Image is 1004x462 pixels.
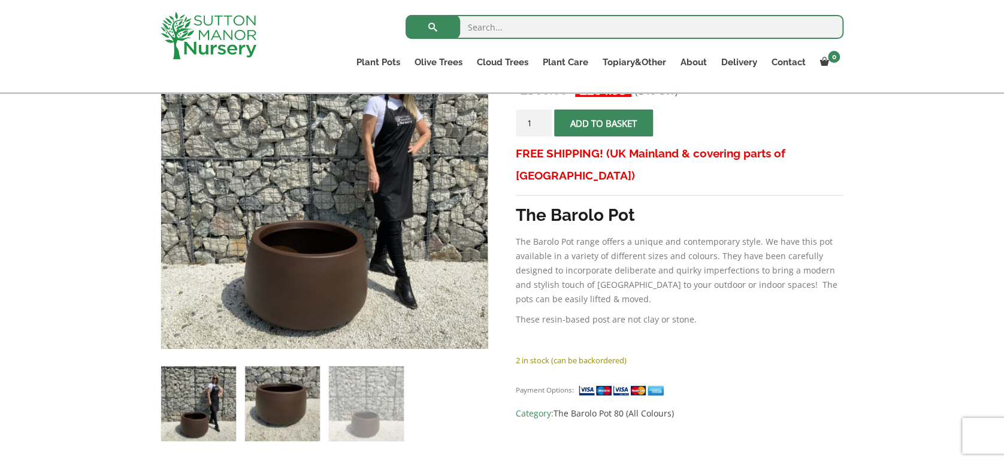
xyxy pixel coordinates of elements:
img: The Barolo Pot 80 Colour Mocha (Resin) - Image 3 [329,366,404,441]
span: Category: [516,406,843,421]
input: Product quantity [516,110,552,136]
img: payment supported [578,384,668,397]
button: Add to basket [554,110,653,136]
span: 0 [828,51,840,63]
a: 0 [813,54,843,71]
p: These resin-based post are not clay or stone. [516,312,843,327]
p: 2 in stock (can be backordered) [516,353,843,367]
h3: FREE SHIPPING! (UK Mainland & covering parts of [GEOGRAPHIC_DATA]) [516,142,843,187]
img: logo [161,12,256,59]
small: Payment Options: [516,385,574,394]
a: Plant Pots [349,54,407,71]
strong: The Barolo Pot [516,205,635,225]
img: The Barolo Pot 80 Colour Mocha (Resin) [161,366,236,441]
p: The Barolo Pot range offers a unique and contemporary style. We have this pot available in a vari... [516,235,843,306]
a: Cloud Trees [470,54,536,71]
a: The Barolo Pot 80 (All Colours) [554,408,674,419]
a: Contact [764,54,813,71]
input: Search... [406,15,843,39]
a: Delivery [714,54,764,71]
a: About [673,54,714,71]
a: Plant Care [536,54,595,71]
a: Topiary&Other [595,54,673,71]
a: Olive Trees [407,54,470,71]
img: The Barolo Pot 80 Colour Mocha (Resin) - Image 2 [245,366,320,441]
